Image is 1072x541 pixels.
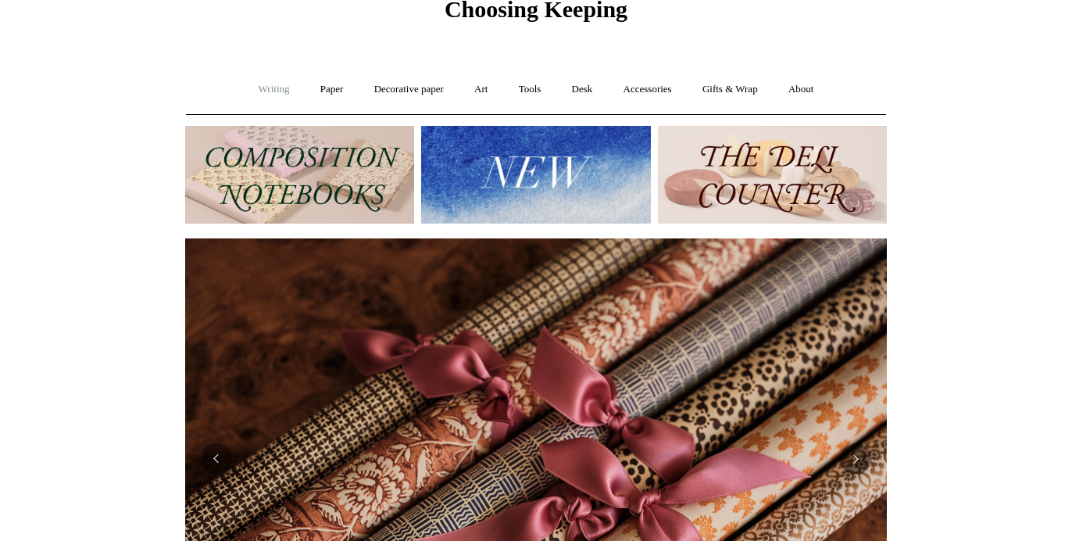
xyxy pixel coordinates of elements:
img: The Deli Counter [658,126,887,224]
a: Decorative paper [360,69,458,110]
a: About [774,69,828,110]
img: 202302 Composition ledgers.jpg__PID:69722ee6-fa44-49dd-a067-31375e5d54ec [185,126,414,224]
a: Art [460,69,502,110]
a: Paper [306,69,358,110]
button: Previous [201,443,232,475]
a: Writing [245,69,304,110]
a: Gifts & Wrap [688,69,772,110]
a: Accessories [609,69,686,110]
a: Choosing Keeping [445,9,627,20]
button: Next [840,443,871,475]
a: Tools [505,69,556,110]
img: New.jpg__PID:f73bdf93-380a-4a35-bcfe-7823039498e1 [421,126,650,224]
a: Desk [558,69,607,110]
